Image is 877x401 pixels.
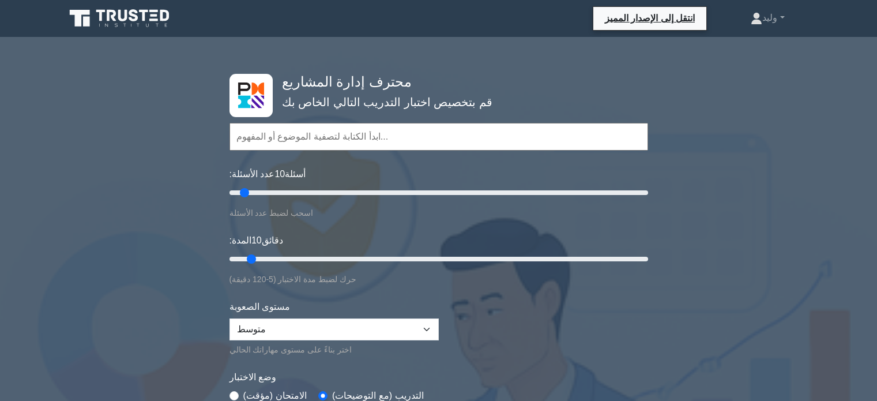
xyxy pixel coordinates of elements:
[243,391,307,400] font: الامتحان (مؤقت)
[229,123,648,151] input: ابدأ الكتابة لتصفية الموضوع أو المفهوم...
[282,74,412,89] font: محترف إدارة المشاريع
[229,208,314,218] font: اسحب لضبط عدد الأسئلة
[605,13,695,23] font: انتقل إلى الإصدار المميز
[332,391,424,400] font: التدريب (مع التوضيحات)
[251,235,262,245] font: 10
[229,169,275,179] font: عدد الأسئلة:
[285,169,306,179] font: أسئلة
[723,6,812,29] a: وليد
[229,235,251,245] font: المدة:
[274,169,285,179] font: 10
[229,345,352,354] font: اختر بناءً على مستوى مهاراتك الحالي
[598,11,702,25] a: انتقل إلى الإصدار المميز
[262,235,283,245] font: دقائق
[229,372,276,382] font: وضع الاختبار
[229,275,357,284] font: حرك لضبط مدة الاختبار (5-120 دقيقة)
[229,302,290,312] font: مستوى الصعوبة
[762,13,777,23] font: وليد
